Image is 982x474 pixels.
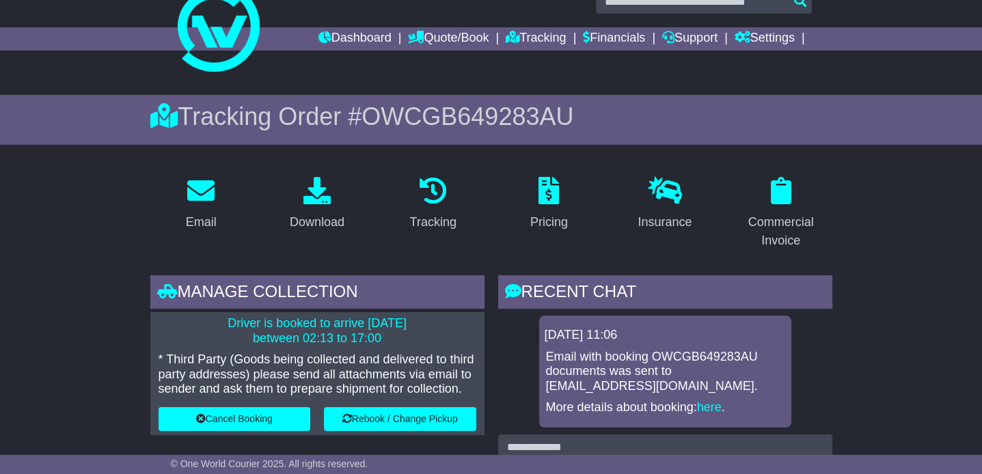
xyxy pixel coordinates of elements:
div: Insurance [638,213,692,232]
div: Email [186,213,217,232]
a: Pricing [521,172,577,236]
a: Support [662,27,718,51]
p: Driver is booked to arrive [DATE] between 02:13 to 17:00 [159,316,476,346]
a: Download [281,172,353,236]
a: here [697,400,722,414]
p: Email with booking OWCGB649283AU documents was sent to [EMAIL_ADDRESS][DOMAIN_NAME]. [546,350,785,394]
div: Tracking Order # [150,102,832,131]
div: Tracking [410,213,456,232]
p: * Third Party (Goods being collected and delivered to third party addresses) please send all atta... [159,352,476,397]
a: Quote/Book [408,27,489,51]
span: OWCGB649283AU [362,102,573,130]
a: Dashboard [318,27,392,51]
p: More details about booking: . [546,400,785,415]
a: Commercial Invoice [730,172,832,255]
div: Commercial Invoice [739,213,823,250]
button: Rebook / Change Pickup [324,407,476,431]
span: © One World Courier 2025. All rights reserved. [171,458,368,469]
div: Download [290,213,344,232]
button: Cancel Booking [159,407,311,431]
div: [DATE] 11:06 [545,328,786,343]
a: Email [177,172,226,236]
div: Pricing [530,213,568,232]
div: RECENT CHAT [498,275,832,312]
a: Settings [735,27,795,51]
a: Tracking [506,27,566,51]
a: Tracking [401,172,465,236]
div: Manage collection [150,275,485,312]
a: Insurance [629,172,700,236]
a: Financials [583,27,645,51]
